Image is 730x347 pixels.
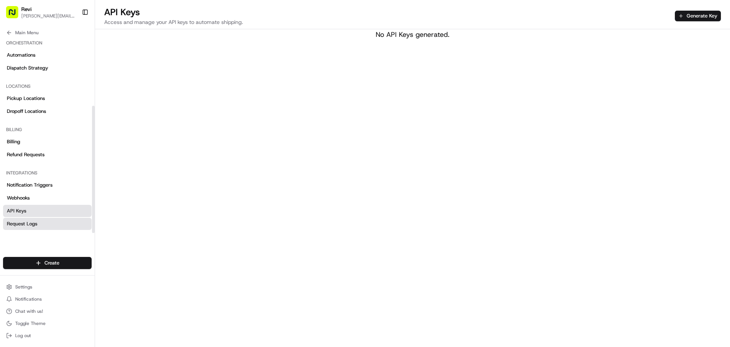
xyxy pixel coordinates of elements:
[64,111,70,117] div: 💻
[3,136,92,148] a: Billing
[3,27,92,38] button: Main Menu
[7,220,37,227] span: Request Logs
[7,108,46,115] span: Dropoff Locations
[3,282,92,292] button: Settings
[7,138,20,145] span: Billing
[15,284,32,290] span: Settings
[3,294,92,304] button: Notifications
[3,37,92,49] div: Orchestration
[3,92,92,105] a: Pickup Locations
[21,13,76,19] button: [PERSON_NAME][EMAIL_ADDRESS][DOMAIN_NAME]
[129,75,138,84] button: Start new chat
[3,3,79,21] button: Revi[PERSON_NAME][EMAIL_ADDRESS][DOMAIN_NAME]
[7,52,35,59] span: Automations
[7,95,45,102] span: Pickup Locations
[7,182,52,189] span: Notification Triggers
[7,151,44,158] span: Refund Requests
[3,192,92,204] a: Webhooks
[26,73,125,80] div: Start new chat
[8,111,14,117] div: 📗
[7,65,48,71] span: Dispatch Strategy
[3,149,92,161] a: Refund Requests
[76,129,92,135] span: Pylon
[104,18,243,26] p: Access and manage your API keys to automate shipping.
[104,6,243,18] h2: API Keys
[95,29,730,40] div: No API Keys generated.
[7,195,30,201] span: Webhooks
[54,128,92,135] a: Powered byPylon
[3,62,92,74] a: Dispatch Strategy
[15,296,42,302] span: Notifications
[3,218,92,230] a: Request Logs
[3,124,92,136] div: Billing
[20,49,125,57] input: Clear
[3,105,92,117] a: Dropoff Locations
[3,80,92,92] div: Locations
[3,306,92,317] button: Chat with us!
[3,167,92,179] div: Integrations
[15,110,58,118] span: Knowledge Base
[72,110,122,118] span: API Documentation
[15,320,46,326] span: Toggle Theme
[26,80,96,86] div: We're available if you need us!
[3,179,92,191] a: Notification Triggers
[15,333,31,339] span: Log out
[7,208,26,214] span: API Keys
[3,318,92,329] button: Toggle Theme
[15,30,38,36] span: Main Menu
[3,49,92,61] a: Automations
[21,5,32,13] button: Revi
[8,30,138,43] p: Welcome 👋
[61,107,125,121] a: 💻API Documentation
[3,205,92,217] a: API Keys
[8,73,21,86] img: 1736555255976-a54dd68f-1ca7-489b-9aae-adbdc363a1c4
[15,308,43,314] span: Chat with us!
[3,257,92,269] button: Create
[44,260,59,266] span: Create
[8,8,23,23] img: Nash
[5,107,61,121] a: 📗Knowledge Base
[675,11,721,21] button: Generate Key
[3,330,92,341] button: Log out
